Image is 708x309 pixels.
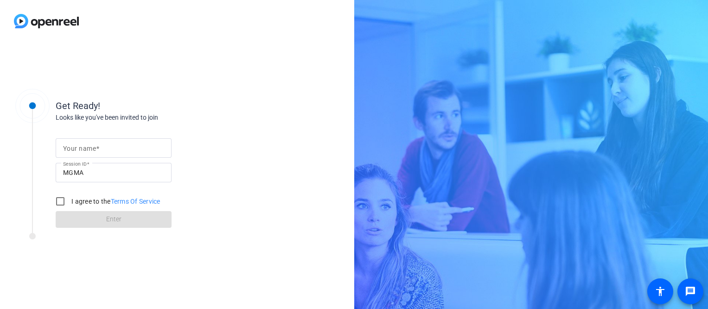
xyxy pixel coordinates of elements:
mat-icon: message [685,286,696,297]
mat-label: Your name [63,145,96,152]
div: Get Ready! [56,99,241,113]
a: Terms Of Service [111,198,160,205]
mat-icon: accessibility [655,286,666,297]
label: I agree to the [70,197,160,206]
mat-label: Session ID [63,161,87,167]
div: Looks like you've been invited to join [56,113,241,122]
